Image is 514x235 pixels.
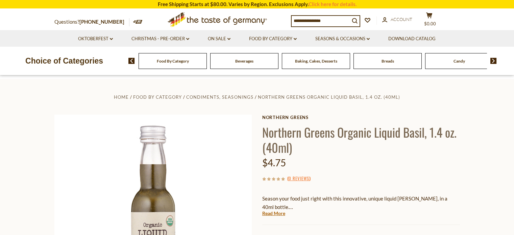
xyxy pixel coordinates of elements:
a: Condiments, Seasonings [186,94,253,100]
a: Food By Category [157,58,189,64]
span: ( ) [287,175,311,182]
a: 0 Reviews [289,175,309,182]
span: Account [391,17,412,22]
p: Questions? [54,18,129,26]
a: Beverages [235,58,253,64]
a: On Sale [208,35,230,43]
a: Breads [382,58,394,64]
a: Home [114,94,129,100]
a: Food By Category [249,35,297,43]
a: Seasons & Occasions [315,35,370,43]
span: $4.75 [262,157,286,168]
a: Account [382,16,412,23]
p: Season your food just right with this innovative, unique liquid [PERSON_NAME], in a 40ml bottle. [262,194,460,211]
button: $0.00 [419,12,440,29]
a: Baking, Cakes, Desserts [295,58,337,64]
a: Northern Greens [262,115,460,120]
a: Read More [262,210,285,217]
a: Oktoberfest [78,35,113,43]
a: Click here for details. [309,1,357,7]
img: next arrow [490,58,497,64]
h1: Northern Greens Organic Liquid Basil, 1.4 oz. (40ml) [262,124,460,155]
a: Download Catalog [388,35,436,43]
img: previous arrow [128,58,135,64]
a: Candy [454,58,465,64]
a: Food By Category [133,94,182,100]
a: Christmas - PRE-ORDER [131,35,189,43]
a: [PHONE_NUMBER] [79,19,124,25]
span: $0.00 [424,21,436,26]
a: Northern Greens Organic Liquid Basil, 1.4 oz. (40ml) [258,94,400,100]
